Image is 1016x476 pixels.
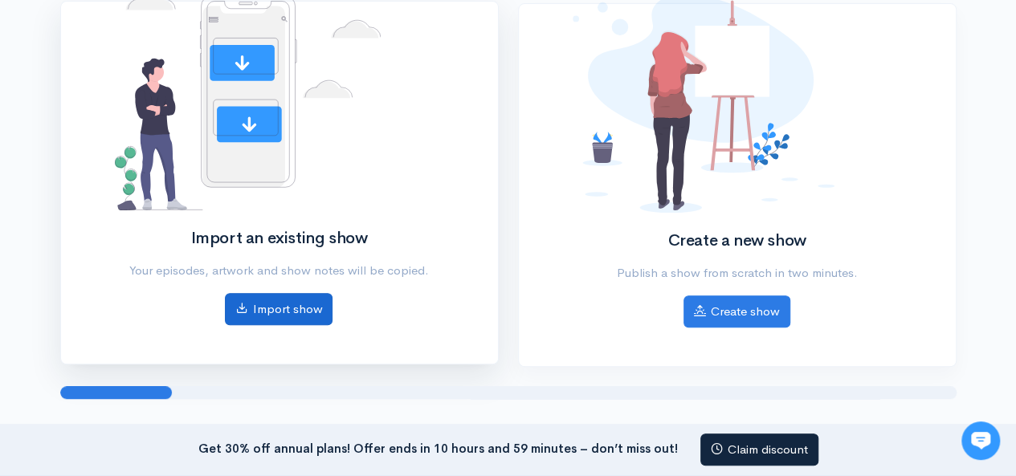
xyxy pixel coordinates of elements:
[961,421,1000,460] iframe: gist-messenger-bubble-iframe
[225,293,333,326] a: Import show
[573,264,901,283] p: Publish a show from scratch in two minutes.
[25,213,296,245] button: New conversation
[24,107,297,184] h2: Just let us know if you need anything and we'll be happy to help! 🙂
[683,295,790,328] a: Create show
[115,262,443,280] p: Your episodes, artwork and show notes will be copied.
[104,222,193,235] span: New conversation
[115,230,443,247] h2: Import an existing show
[47,302,287,334] input: Search articles
[573,232,901,250] h2: Create a new show
[198,440,678,455] strong: Get 30% off annual plans! Offer ends in 10 hours and 59 minutes – don’t miss out!
[22,275,300,295] p: Find an answer quickly
[24,78,297,104] h1: Hi 👋
[700,433,818,466] a: Claim discount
